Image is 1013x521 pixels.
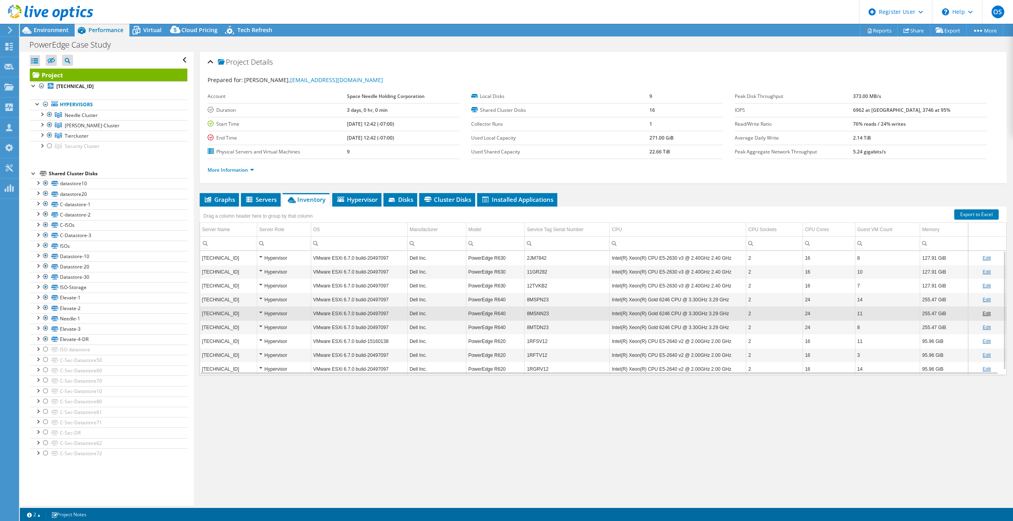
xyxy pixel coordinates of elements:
[649,107,655,113] b: 16
[466,362,525,376] td: Column Model, Value PowerEdge R620
[200,223,257,237] td: Server Name Column
[746,251,803,265] td: Column CPU Sockets, Value 2
[311,279,407,293] td: Column OS, Value VMware ESXi 6.7.0 build-20497097
[860,24,898,36] a: Reports
[30,189,187,199] a: datastore20
[897,24,930,36] a: Share
[803,251,855,265] td: Column CPU Cores, Value 16
[143,26,162,34] span: Virtual
[30,417,187,427] a: C-Sec-Datastore71
[942,8,949,15] svg: \n
[920,236,968,250] td: Column Memory, Filter cell
[30,324,187,334] a: Elevate-3
[311,306,407,320] td: Column OS, Value VMware ESXi 6.7.0 build-20497097
[208,148,347,156] label: Physical Servers and Virtual Machines
[30,272,187,282] a: Datastore-30
[311,251,407,265] td: Column OS, Value VMware ESXi 6.7.0 build-20497097
[244,76,383,84] span: [PERSON_NAME],
[855,334,920,348] td: Column Guest VM Count, Value 11
[65,112,98,119] span: Needle Cluster
[208,120,347,128] label: Start Time
[311,265,407,279] td: Column OS, Value VMware ESXi 6.7.0 build-20497097
[853,107,950,113] b: 6962 at [GEOGRAPHIC_DATA], 3746 at 95%
[311,223,407,237] td: OS Column
[649,121,652,127] b: 1
[610,320,746,334] td: Column CPU, Value Intel(R) Xeon(R) Gold 6246 CPU @ 3.30GHz 3.29 GHz
[30,386,187,396] a: C-Sec-Datastore10
[257,334,311,348] td: Column Server Role, Value Hypervisor
[336,195,377,203] span: Hypervisor
[245,195,277,203] span: Servers
[407,306,466,320] td: Column Manufacturer, Value Dell Inc.
[200,348,257,362] td: Column Server Name, Value 10.32.22.91
[30,69,187,81] a: Project
[525,334,610,348] td: Column Service Tag Serial Number, Value 1RFSV12
[610,334,746,348] td: Column CPU, Value Intel(R) Xeon(R) CPU E5-2640 v2 @ 2.00GHz 2.00 GHz
[857,225,893,234] div: Guest VM Count
[466,251,525,265] td: Column Model, Value PowerEdge R630
[30,293,187,303] a: Elevate-1
[525,251,610,265] td: Column Service Tag Serial Number, Value 2JM7842
[200,334,257,348] td: Column Server Name, Value 10.32.22.93
[311,334,407,348] td: Column OS, Value VMware ESXi 6.7.0 build-15160138
[920,306,968,320] td: Column Memory, Value 255.47 GiB
[30,141,187,151] a: Security Cluster
[610,279,746,293] td: Column CPU, Value Intel(R) Xeon(R) CPU E5-2630 v3 @ 2.40GHz 2.40 GHz
[200,279,257,293] td: Column Server Name, Value 10.32.116.11
[30,365,187,375] a: C-Sec-Datastore60
[855,223,920,237] td: Guest VM Count Column
[30,282,187,293] a: ISO-Storage
[30,438,187,448] a: C-Sec-Datastore62
[803,293,855,306] td: Column CPU Cores, Value 24
[803,320,855,334] td: Column CPU Cores, Value 24
[920,334,968,348] td: Column Memory, Value 95.96 GiB
[208,106,347,114] label: Duration
[992,6,1004,18] span: OS
[313,225,320,234] div: OS
[525,362,610,376] td: Column Service Tag Serial Number, Value 1RGRV12
[466,279,525,293] td: Column Model, Value PowerEdge R630
[30,81,187,92] a: [TECHNICAL_ID]
[208,92,347,100] label: Account
[30,251,187,261] a: Datastore-10
[259,225,284,234] div: Server Role
[471,92,649,100] label: Local Disks
[202,211,315,222] div: Drag a column header here to group by that column
[65,143,100,149] span: Security Cluster
[735,106,853,114] label: IOPS
[347,148,350,155] b: 9
[259,323,309,332] div: Hypervisor
[259,351,309,360] div: Hypervisor
[423,195,471,203] span: Cluster Disks
[407,320,466,334] td: Column Manufacturer, Value Dell Inc.
[746,236,803,250] td: Column CPU Sockets, Filter cell
[202,225,230,234] div: Server Name
[649,134,674,141] b: 271.00 GiB
[982,339,991,344] a: Edit
[855,251,920,265] td: Column Guest VM Count, Value 8
[257,362,311,376] td: Column Server Role, Value Hypervisor
[208,76,243,84] label: Prepared for:
[525,348,610,362] td: Column Service Tag Serial Number, Value 1RFTV12
[610,348,746,362] td: Column CPU, Value Intel(R) Xeon(R) CPU E5-2640 v2 @ 2.00GHz 2.00 GHz
[803,334,855,348] td: Column CPU Cores, Value 16
[920,320,968,334] td: Column Memory, Value 255.47 GiB
[46,510,92,519] a: Project Notes
[387,195,413,203] span: Disks
[525,306,610,320] td: Column Service Tag Serial Number, Value 8MSNN23
[259,267,309,277] div: Hypervisor
[610,251,746,265] td: Column CPU, Value Intel(R) Xeon(R) CPU E5-2630 v3 @ 2.40GHz 2.40 GHz
[287,195,325,203] span: Inventory
[855,348,920,362] td: Column Guest VM Count, Value 3
[347,134,394,141] b: [DATE] 12:42 (-07:00)
[610,265,746,279] td: Column CPU, Value Intel(R) Xeon(R) CPU E5-2630 v3 @ 2.40GHz 2.40 GHz
[200,293,257,306] td: Column Server Name, Value 10.32.14.21
[746,334,803,348] td: Column CPU Sockets, Value 2
[30,178,187,189] a: datastore10
[920,362,968,376] td: Column Memory, Value 95.96 GiB
[920,265,968,279] td: Column Memory, Value 127.91 GiB
[466,265,525,279] td: Column Model, Value PowerEdge R630
[30,199,187,209] a: C-datastore-1
[30,100,187,110] a: Hypervisors
[30,448,187,459] a: C-Sec-Datastore72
